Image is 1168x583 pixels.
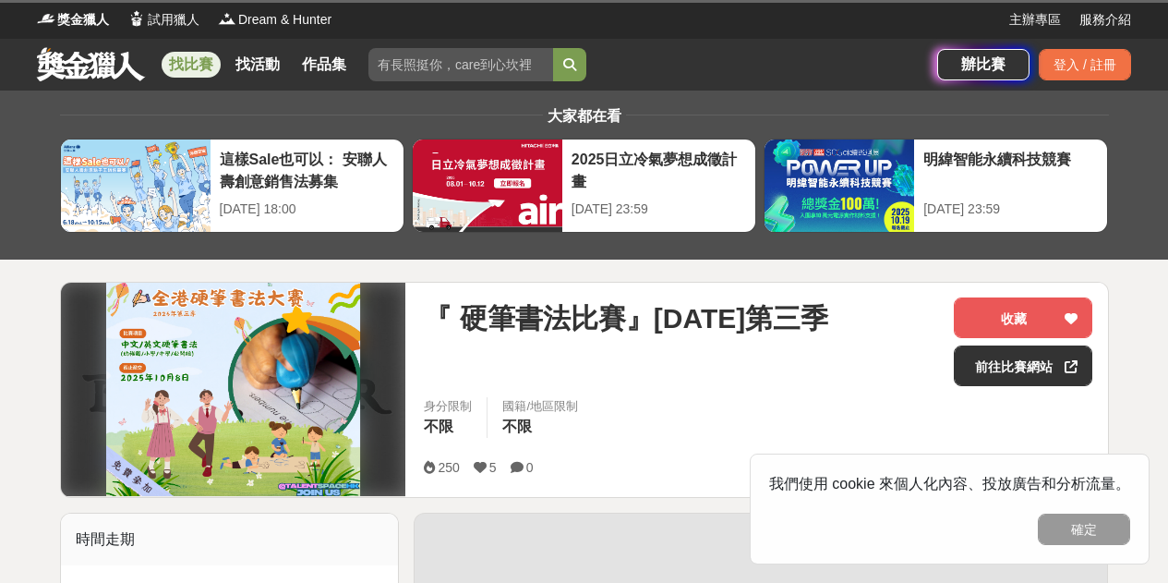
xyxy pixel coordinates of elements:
[923,149,1098,190] div: 明緯智能永續科技競賽
[57,10,109,30] span: 獎金獵人
[127,9,146,28] img: Logo
[412,139,756,233] a: 2025日立冷氣夢想成徵計畫[DATE] 23:59
[502,419,532,434] span: 不限
[438,460,459,475] span: 250
[954,298,1092,338] button: 收藏
[543,108,626,124] span: 大家都在看
[424,397,472,416] div: 身分限制
[127,10,199,30] a: Logo試用獵人
[1009,10,1061,30] a: 主辦專區
[61,514,399,565] div: 時間走期
[764,139,1108,233] a: 明緯智能永續科技競賽[DATE] 23:59
[148,10,199,30] span: 試用獵人
[220,200,394,219] div: [DATE] 18:00
[60,139,404,233] a: 這樣Sale也可以： 安聯人壽創意銷售法募集[DATE] 18:00
[218,9,236,28] img: Logo
[220,149,394,190] div: 這樣Sale也可以： 安聯人壽創意銷售法募集
[572,149,746,190] div: 2025日立冷氣夢想成徵計畫
[526,460,534,475] span: 0
[218,10,331,30] a: LogoDream & Hunter
[502,397,578,416] div: 國籍/地區限制
[295,52,354,78] a: 作品集
[1079,10,1131,30] a: 服務介紹
[228,52,287,78] a: 找活動
[424,298,828,339] span: 『 硬筆書法比賽』[DATE]第三季
[61,283,406,496] img: Cover Image
[238,10,331,30] span: Dream & Hunter
[1039,49,1131,80] div: 登入 / 註冊
[937,49,1030,80] a: 辦比賽
[923,200,1098,219] div: [DATE] 23:59
[489,460,497,475] span: 5
[769,476,1130,492] span: 我們使用 cookie 來個人化內容、投放廣告和分析流量。
[954,346,1092,386] a: 前往比賽網站
[368,48,553,81] input: 有長照挺你，care到心坎裡！青春出手，拍出照顧 影音徵件活動
[37,9,55,28] img: Logo
[37,10,109,30] a: Logo獎金獵人
[1038,514,1130,545] button: 確定
[572,200,746,219] div: [DATE] 23:59
[424,419,453,434] span: 不限
[162,52,221,78] a: 找比賽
